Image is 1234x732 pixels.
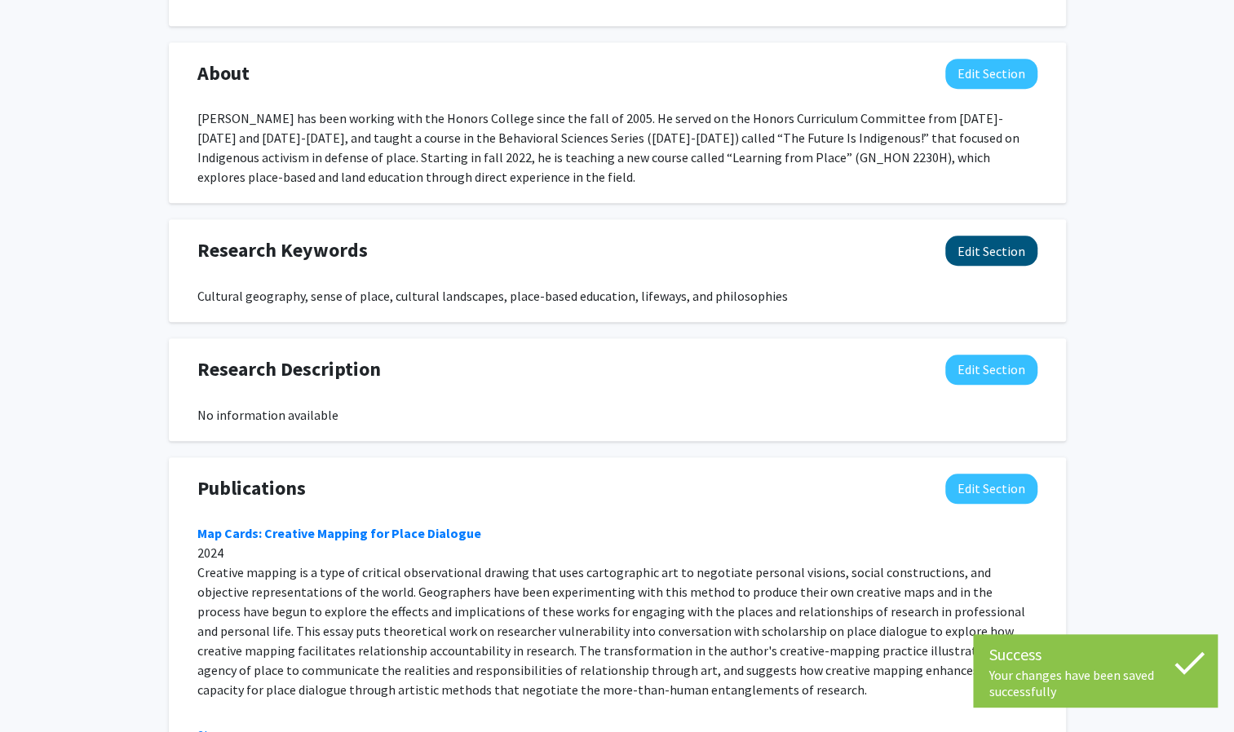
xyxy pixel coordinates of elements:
button: Edit Research Description [945,355,1037,385]
button: Edit Publications [945,474,1037,504]
button: Edit About [945,59,1037,89]
span: Publications [197,474,306,503]
button: Edit Research Keywords [945,236,1037,266]
span: About [197,59,250,88]
div: [PERSON_NAME] has been working with the Honors College since the fall of 2005. He served on the H... [197,108,1037,187]
div: Your changes have been saved successfully [989,667,1201,699]
div: Cultural geography, sense of place, cultural landscapes, place-based education, lifeways, and phi... [197,286,1037,306]
div: Success [989,642,1201,667]
span: Research Description [197,355,381,384]
div: No information available [197,405,1037,425]
iframe: Chat [12,659,69,720]
a: Map Cards: Creative Mapping for Place Dialogue [197,525,481,541]
span: Research Keywords [197,236,368,265]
